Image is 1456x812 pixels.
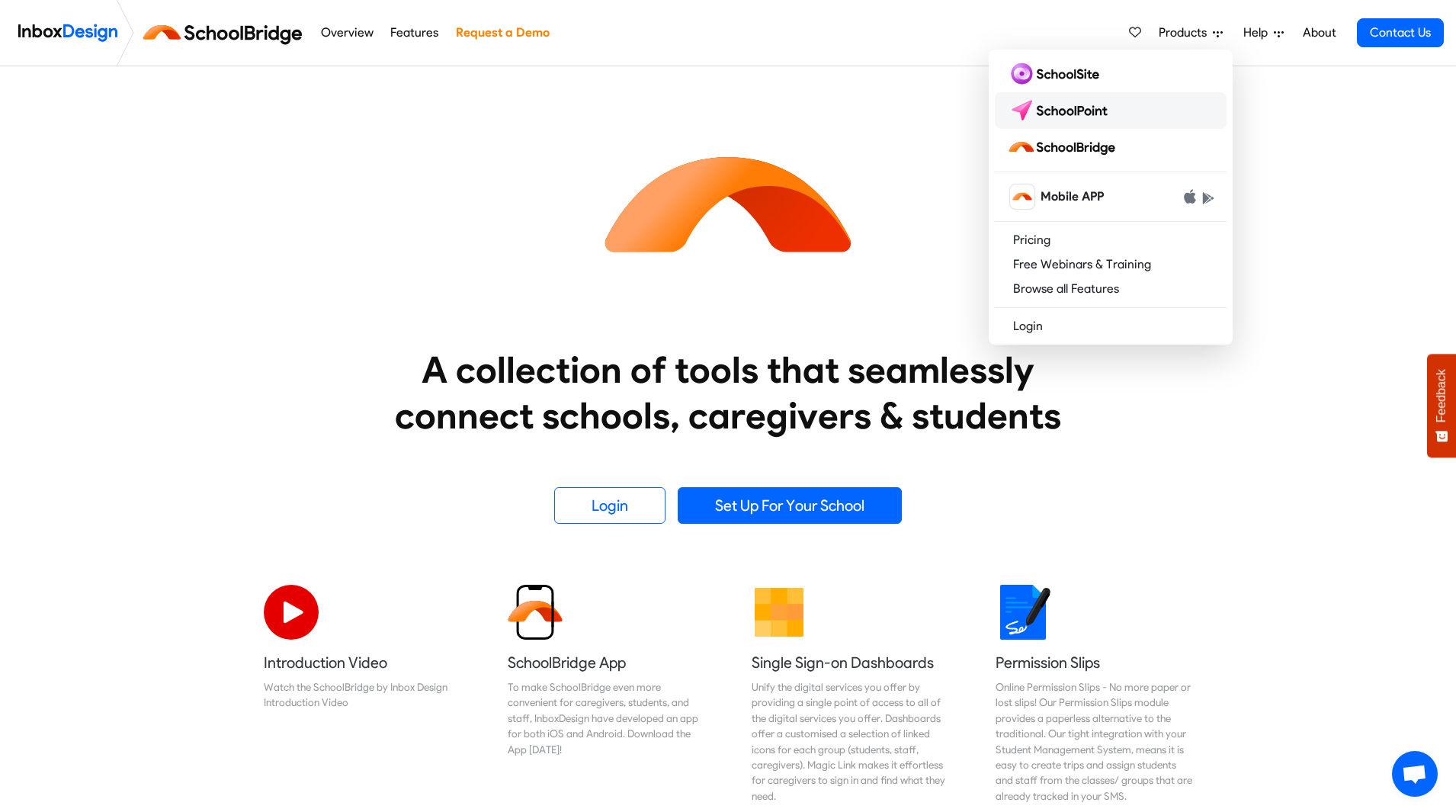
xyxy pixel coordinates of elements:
[995,178,1227,215] a: schoolbridge icon Mobile APP
[678,487,902,524] a: Set Up For Your School
[996,652,1192,673] h5: Permission Slips
[1010,185,1034,209] img: schoolbridge icon
[508,679,704,757] div: To make SchoolBridge even more convenient for caregivers, students, and staff, InboxDesign have d...
[1298,18,1340,48] a: About
[1153,18,1229,48] a: Products
[366,347,1090,438] heading: A collection of tools that seamlessly connect schools, caregivers & students
[1007,98,1114,123] img: schoolpoint logo
[1007,135,1121,159] img: schoolbridge logo
[1392,751,1438,797] div: Open chat
[451,18,553,48] a: Request a Demo
[1435,369,1448,422] span: Feedback
[995,252,1227,277] a: Free Webinars & Training
[995,277,1227,301] a: Browse all Features
[1237,18,1290,48] a: Help
[1357,18,1444,47] a: Contact Us
[989,50,1233,345] div: Products
[508,652,704,673] h5: SchoolBridge App
[264,585,319,640] img: 2022_07_11_icon_video_playback.svg
[264,679,460,711] div: Watch the SchoolBridge by Inbox Design Introduction Video
[1041,188,1104,206] span: Mobile APP
[995,314,1227,339] a: Login
[508,585,563,640] img: 2022_01_13_icon_sb_app.svg
[1007,62,1105,86] img: schoolsite logo
[554,487,665,524] a: Login
[316,18,377,48] a: Overview
[1243,24,1274,42] span: Help
[752,679,948,804] div: Unify the digital services you offer by providing a single point of access to all of the digital ...
[264,652,460,673] h5: Introduction Video
[995,228,1227,252] a: Pricing
[1427,354,1456,457] button: Feedback - Show survey
[140,14,312,51] img: schoolbridge logo
[591,66,865,341] img: icon_schoolbridge.svg
[386,18,443,48] a: Features
[752,652,948,673] h5: Single Sign-on Dashboards
[996,679,1192,804] div: Online Permission Slips - No more paper or lost slips! ​Our Permission Slips module provides a pa...
[996,585,1050,640] img: 2022_01_18_icon_signature.svg
[1159,24,1213,42] span: Products
[752,585,807,640] img: 2022_01_13_icon_grid.svg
